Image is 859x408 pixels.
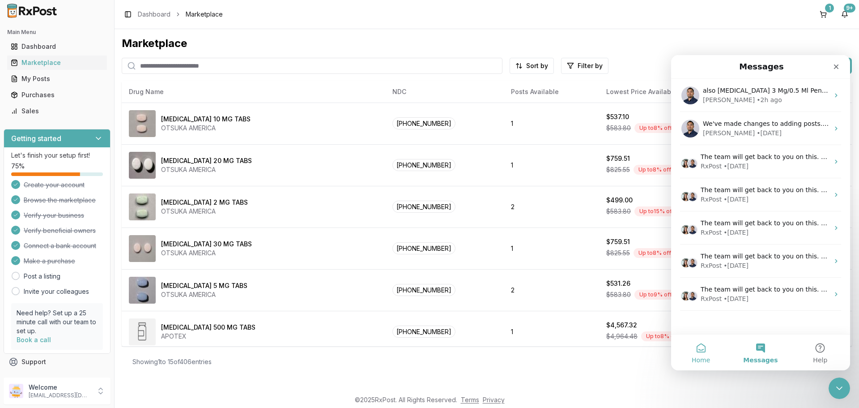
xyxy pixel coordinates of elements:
[24,180,85,189] span: Create your account
[606,154,630,163] div: $759.51
[7,87,107,103] a: Purchases
[30,140,51,149] div: RxPost
[634,290,677,300] div: Up to 9 % off
[16,136,27,147] img: Manuel avatar
[32,32,206,39] span: also [MEDICAL_DATA] 3 Mg/0.5 Ml Pen (00002-2236-80)
[29,383,91,392] p: Welcome
[161,207,248,216] div: OTSUKA AMERICA
[504,144,599,186] td: 1
[72,302,106,308] span: Messages
[85,40,111,50] div: • 2h ago
[52,107,77,116] div: • [DATE]
[24,257,75,266] span: Make a purchase
[816,7,830,21] button: 1
[129,152,156,179] img: Abilify 20 MG TABS
[7,39,107,55] a: Dashboard
[7,71,107,87] a: My Posts
[161,156,252,165] div: [MEDICAL_DATA] 20 MG TABS
[24,211,84,220] span: Verify your business
[7,55,107,71] a: Marketplace
[9,103,20,114] img: Amantha avatar
[142,302,156,308] span: Help
[161,165,252,174] div: OTSUKA AMERICA
[122,81,385,103] th: Drug Name
[606,321,637,330] div: $4,567.32
[9,202,20,213] img: Amantha avatar
[9,236,20,246] img: Amantha avatar
[30,231,262,238] span: The team will get back to you on this. Our usual reply time is a few hours.
[24,241,96,250] span: Connect a bank account
[606,112,629,121] div: $537.10
[825,4,834,13] div: 1
[392,326,455,338] span: [PHONE_NUMBER]
[606,332,638,341] span: $4,964.48
[30,206,51,215] div: RxPost
[504,81,599,103] th: Posts Available
[161,290,247,299] div: OTSUKA AMERICA
[129,235,156,262] img: Abilify 30 MG TABS
[17,336,51,344] a: Book a call
[578,61,603,70] span: Filter by
[11,58,103,67] div: Marketplace
[9,384,23,398] img: User avatar
[11,107,103,116] div: Sales
[30,239,51,249] div: RxPost
[132,357,212,366] div: Showing 1 to 15 of 406 entries
[119,279,179,315] button: Help
[634,123,677,133] div: Up to 8 % off
[606,196,633,205] div: $499.00
[4,72,111,86] button: My Posts
[138,10,170,19] a: Dashboard
[606,165,630,174] span: $825.55
[4,39,111,54] button: Dashboard
[129,277,156,304] img: Abilify 5 MG TABS
[634,206,679,216] div: Up to 15 % off
[32,65,282,72] span: We've made changes to adding posts. Contact our team if you need assistance.
[161,281,247,290] div: [MEDICAL_DATA] 5 MG TABS
[129,110,156,137] img: Abilify 10 MG TABS
[24,272,60,281] a: Post a listing
[85,73,111,83] div: • [DATE]
[32,73,84,83] div: [PERSON_NAME]
[504,228,599,269] td: 1
[11,133,61,144] h3: Getting started
[504,186,599,228] td: 2
[9,169,20,180] img: Amantha avatar
[561,58,608,74] button: Filter by
[52,239,77,249] div: • [DATE]
[504,269,599,311] td: 2
[10,64,28,82] img: Profile image for Manuel
[392,117,455,129] span: [PHONE_NUMBER]
[11,151,103,160] p: Let's finish your setup first!
[641,331,684,341] div: Up to 8 % off
[161,323,255,332] div: [MEDICAL_DATA] 500 MG TABS
[634,165,676,175] div: Up to 8 % off
[526,61,548,70] span: Sort by
[461,396,479,404] a: Terms
[483,396,505,404] a: Privacy
[4,370,111,386] button: Feedback
[606,290,631,299] span: $583.80
[30,198,262,205] span: The team will get back to you on this. Our usual reply time is a few hours.
[30,173,51,182] div: RxPost
[844,4,855,13] div: 9+
[606,124,631,133] span: $583.80
[32,40,84,50] div: [PERSON_NAME]
[30,107,51,116] div: RxPost
[21,374,52,382] span: Feedback
[16,236,27,246] img: Manuel avatar
[634,248,676,258] div: Up to 8 % off
[504,311,599,352] td: 1
[504,103,599,144] td: 1
[11,90,103,99] div: Purchases
[129,193,156,220] img: Abilify 2 MG TABS
[4,104,111,118] button: Sales
[606,279,630,288] div: $531.26
[599,81,740,103] th: Lowest Price Available
[29,392,91,399] p: [EMAIL_ADDRESS][DOMAIN_NAME]
[24,226,96,235] span: Verify beneficial owners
